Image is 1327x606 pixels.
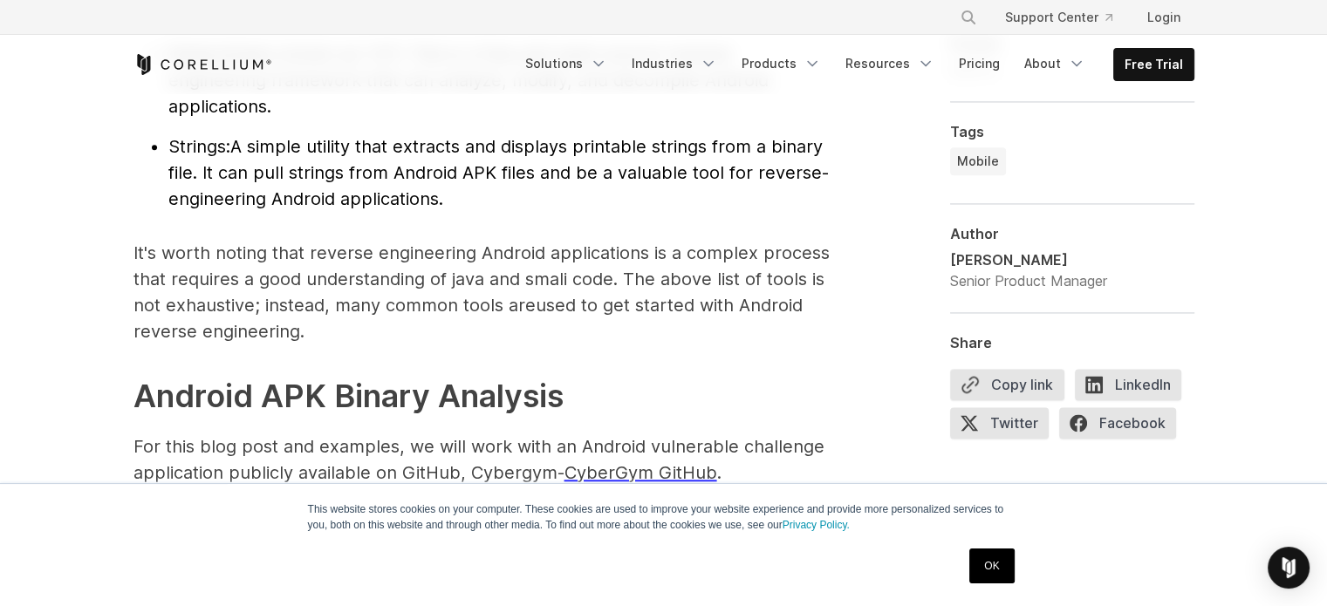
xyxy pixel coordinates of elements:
span: Facebook [1059,407,1176,439]
a: Pricing [948,48,1010,79]
span: Twitter [950,407,1049,439]
a: Solutions [515,48,618,79]
div: Navigation Menu [939,2,1194,33]
a: Twitter [950,407,1059,446]
span: LinkedIn [1075,369,1181,400]
a: Products [731,48,831,79]
a: Privacy Policy. [783,519,850,531]
a: Free Trial [1114,49,1194,80]
a: Login [1133,2,1194,33]
div: Navigation Menu [515,48,1194,81]
p: For this blog post and examples, we will work with an Android vulnerable challenge application pu... [133,433,831,486]
span: (also known as "r2"): This is a free and open-source reverse engineering framework that can analy... [168,44,769,117]
a: About [1014,48,1096,79]
a: Facebook [1059,407,1187,446]
div: [PERSON_NAME] [950,249,1107,270]
div: Share [950,334,1194,351]
div: Author [950,225,1194,242]
strong: Android APK Binary Analysis [133,377,564,415]
div: Senior Product Manager [950,270,1107,291]
div: Tags [950,123,1194,140]
button: Copy link [950,369,1064,400]
p: It's worth noting that reverse engineering Android applications is a complex process that require... [133,240,831,344]
a: Support Center [991,2,1126,33]
span: Strings: [168,136,230,157]
a: CyberGym GitHub [564,462,717,483]
a: LinkedIn [1075,369,1192,407]
a: Resources [835,48,945,79]
span: Mobile [957,153,999,170]
span: ; instead, many common tools are [255,295,536,316]
a: OK [969,548,1014,583]
button: Search [953,2,984,33]
a: Corellium Home [133,54,272,75]
div: Open Intercom Messenger [1268,547,1310,589]
span: u [255,295,546,316]
a: Industries [621,48,728,79]
a: Mobile [950,147,1006,175]
span: A simple utility that extracts and displays printable strings from a binary file. It can pull str... [168,136,829,209]
p: This website stores cookies on your computer. These cookies are used to improve your website expe... [308,501,1020,533]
